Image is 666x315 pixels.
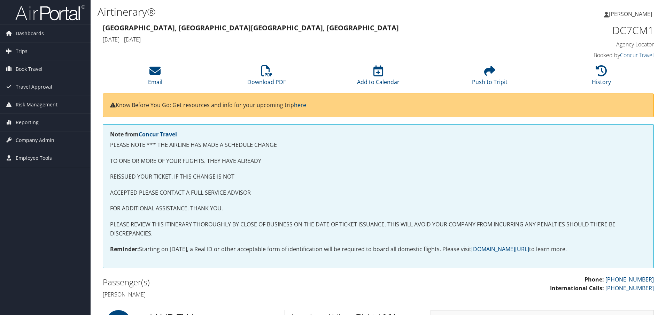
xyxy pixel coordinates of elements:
p: REISSUED YOUR TICKET. IF THIS CHANGE IS NOT [110,172,646,181]
h4: Booked by [524,51,654,59]
h2: Passenger(s) [103,276,373,288]
a: Push to Tripit [472,69,508,86]
h4: [DATE] - [DATE] [103,36,513,43]
p: PLEASE NOTE *** THE AIRLINE HAS MADE A SCHEDULE CHANGE [110,141,646,150]
a: [DOMAIN_NAME][URL] [471,245,529,253]
span: [PERSON_NAME] [609,10,652,18]
strong: [GEOGRAPHIC_DATA], [GEOGRAPHIC_DATA] [GEOGRAPHIC_DATA], [GEOGRAPHIC_DATA] [103,23,399,32]
a: here [294,101,306,109]
a: Email [148,69,162,86]
span: Company Admin [16,132,54,149]
p: Starting on [DATE], a Real ID or other acceptable form of identification will be required to boar... [110,245,646,254]
span: Employee Tools [16,149,52,167]
strong: Phone: [584,276,604,283]
span: Risk Management [16,96,57,113]
a: History [592,69,611,86]
a: Add to Calendar [357,69,400,86]
span: Reporting [16,114,39,131]
a: Concur Travel [139,130,177,138]
a: [PHONE_NUMBER] [605,276,654,283]
h4: [PERSON_NAME] [103,291,373,298]
strong: Note from [110,130,177,138]
strong: Reminder: [110,245,139,253]
a: [PHONE_NUMBER] [605,284,654,292]
span: Travel Approval [16,78,52,96]
p: TO ONE OR MORE OF YOUR FLIGHTS. THEY HAVE ALREADY [110,157,646,166]
strong: International Calls: [550,284,604,292]
span: Trips [16,43,28,60]
h4: Agency Locator [524,40,654,48]
a: [PERSON_NAME] [604,3,659,24]
a: Concur Travel [620,51,654,59]
h1: DC7CM1 [524,23,654,38]
p: Know Before You Go: Get resources and info for your upcoming trip [110,101,646,110]
p: ACCEPTED PLEASE CONTACT A FULL SERVICE ADVISOR [110,188,646,197]
h1: Airtinerary® [98,5,472,19]
span: Dashboards [16,25,44,42]
img: airportal-logo.png [15,5,85,21]
a: Download PDF [247,69,286,86]
span: Book Travel [16,60,42,78]
p: FOR ADDITIONAL ASSISTANCE. THANK YOU. [110,204,646,213]
p: PLEASE REVIEW THIS ITINERARY THOROUGHLY BY CLOSE OF BUSINESS ON THE DATE OF TICKET ISSUANCE. THIS... [110,220,646,238]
